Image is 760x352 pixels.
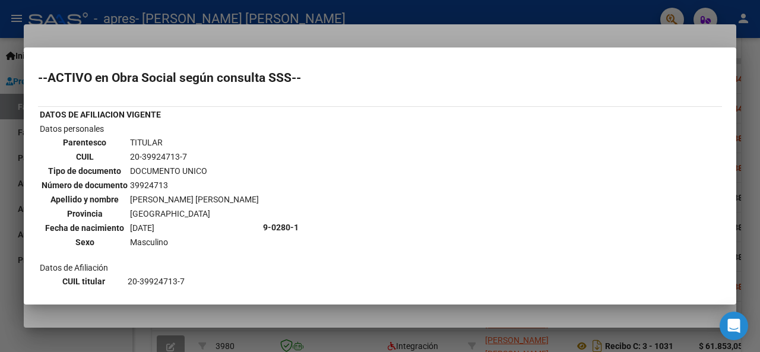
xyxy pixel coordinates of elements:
th: Provincia [41,207,128,220]
h2: --ACTIVO en Obra Social según consulta SSS-- [38,72,722,84]
td: Masculino [129,236,259,249]
td: 39924713 [129,179,259,192]
th: Fecha de nacimiento [41,221,128,234]
th: Sexo [41,236,128,249]
th: CUIL titular [41,275,126,288]
b: 9-0280-1 [263,223,299,232]
td: 20-39924713-7 [127,275,237,288]
td: 20-39924713-7 [129,150,259,163]
th: Número de documento [41,179,128,192]
th: Parentesco [41,136,128,149]
th: Apellido y nombre [41,193,128,206]
td: [DATE] [129,221,259,234]
div: Open Intercom Messenger [720,312,748,340]
th: CUIT de empleador [41,289,126,302]
td: DOCUMENTO UNICO [129,164,259,177]
th: Tipo de documento [41,164,128,177]
td: [GEOGRAPHIC_DATA] [129,207,259,220]
th: CUIL [41,150,128,163]
b: DATOS DE AFILIACION VIGENTE [40,110,161,119]
td: [PERSON_NAME] [PERSON_NAME] [129,193,259,206]
td: 30-71583905-5 [127,289,237,302]
td: Datos personales Datos de Afiliación [39,122,261,332]
td: TITULAR [129,136,259,149]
